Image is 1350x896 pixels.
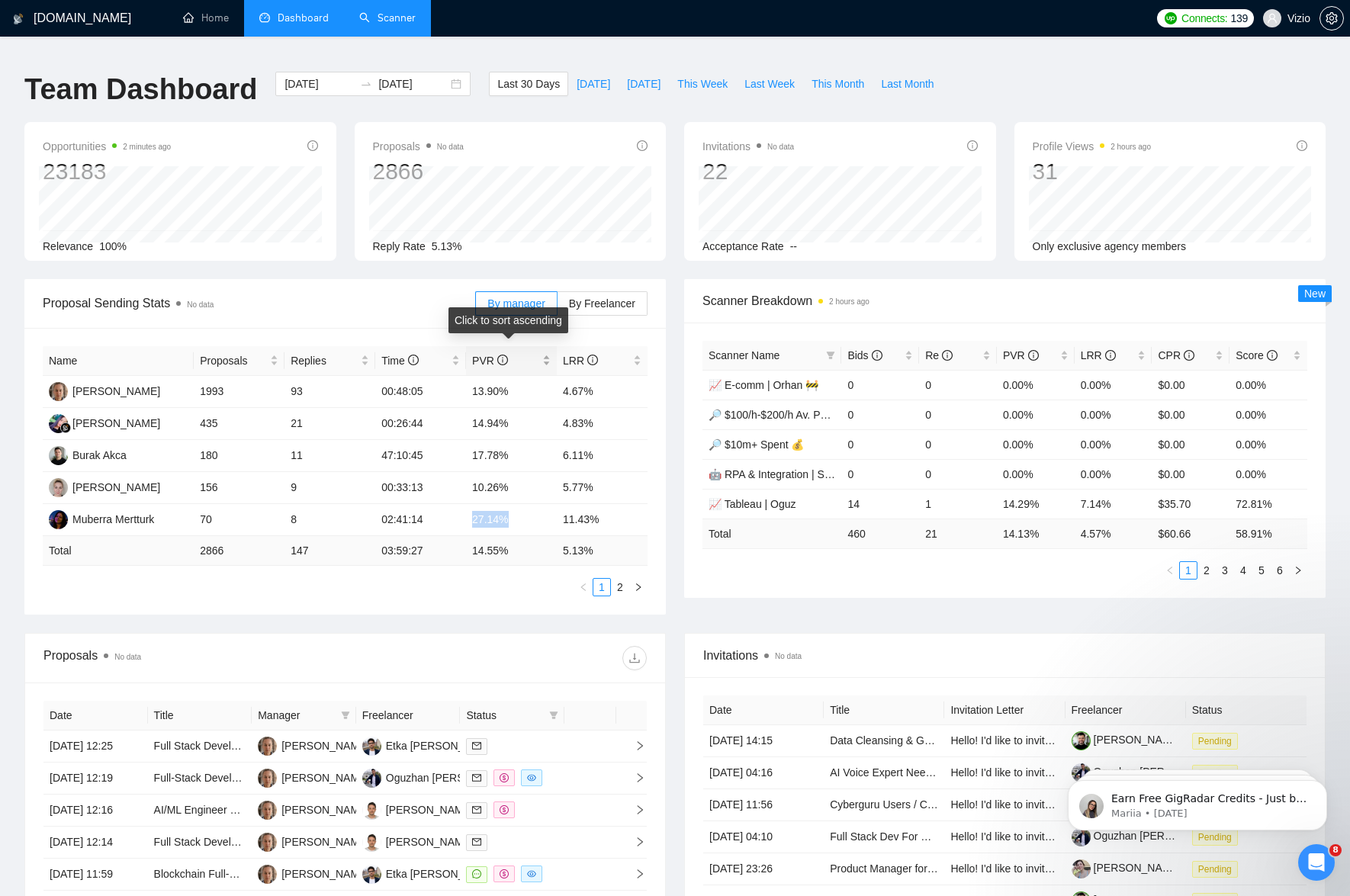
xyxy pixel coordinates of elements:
a: AI Voice Expert Needed for Voice AI Agent Management [830,766,1096,779]
a: OTOguzhan [PERSON_NAME] [362,771,520,783]
a: BC[PERSON_NAME] [362,803,474,815]
img: Profile image for Mariia [34,46,59,70]
td: 93 [284,376,375,408]
span: user [1267,13,1278,24]
span: info-circle [1297,140,1307,151]
img: SK [258,865,277,884]
span: swap-right [360,78,372,90]
th: Date [703,695,824,725]
a: 2 [612,579,628,596]
span: left [1165,566,1175,575]
a: 6 [1271,562,1288,579]
a: SK[PERSON_NAME] [258,803,369,815]
td: 21 [919,519,997,548]
td: 58.91 % [1229,519,1307,548]
a: Full Stack Developer Needed: React & Python Expertise [154,836,420,848]
time: 2 hours ago [1111,143,1151,151]
div: [PERSON_NAME] [72,383,160,400]
td: 0.00% [1075,400,1152,429]
li: 2 [611,578,629,596]
li: 4 [1234,561,1252,580]
span: -- [790,240,797,252]
a: searchScanner [359,11,416,24]
span: mail [472,837,481,846]
a: 🔎 $100/h-$200/h Av. Payers 💸 [709,409,863,421]
img: OT [362,769,381,788]
span: right [1294,566,1303,575]
span: Acceptance Rate [702,240,784,252]
time: 2 minutes ago [123,143,171,151]
span: No data [775,652,802,660]
span: Opportunities [43,137,171,156]
img: SK [49,382,68,401]
span: info-circle [497,355,508,365]
td: 14.29% [997,489,1075,519]
td: 8 [284,504,375,536]
li: 6 [1271,561,1289,580]
span: This Week [677,75,728,92]
li: Next Page [629,578,648,596]
iframe: Intercom notifications message [1045,748,1350,855]
div: [PERSON_NAME] [281,865,369,882]
img: gigradar-bm.png [60,422,71,433]
td: 0.00% [1229,400,1307,429]
td: 0 [841,429,919,459]
td: Data Cleansing & Governance Specialist - Odoo Integration & Ultra-Secure Validation [824,725,944,757]
span: No data [114,653,141,661]
a: SK[PERSON_NAME] [258,867,369,879]
a: homeHome [183,11,229,24]
img: c1ntb8EfcD4fRDMbFL2Ids_X2UMrq9QxXvC47xuukCApDWBZibKjrGYSBPBEYnsGNA [1072,731,1091,750]
td: 17.78% [466,440,557,472]
span: 100% [99,240,127,252]
span: info-circle [1184,350,1194,361]
span: PVR [1003,349,1039,361]
span: filter [549,711,558,720]
span: 5.13% [432,240,462,252]
span: Invitations [703,646,1307,665]
li: 3 [1216,561,1234,580]
a: MMMuberra Mertturk [49,512,154,525]
td: 70 [194,504,284,536]
td: 14.13 % [997,519,1075,548]
input: Start date [284,75,354,92]
button: Last Week [736,72,803,96]
span: Proposal Sending Stats [43,294,475,313]
button: left [574,578,593,596]
li: 1 [1179,561,1197,580]
div: [PERSON_NAME] [72,415,160,432]
span: Dashboard [278,11,329,24]
li: 5 [1252,561,1271,580]
td: 00:48:05 [375,376,466,408]
td: 0 [919,400,997,429]
td: 7.14% [1075,489,1152,519]
span: filter [341,711,350,720]
td: 0.00% [1075,429,1152,459]
span: Profile Views [1033,137,1152,156]
a: Cyberguru Users / Cyber Awareness Leaders in [GEOGRAPHIC_DATA] – Paid Survey [830,798,1239,811]
td: [DATE] 12:19 [43,763,148,795]
td: 2866 [194,536,284,566]
td: $0.00 [1152,459,1229,489]
div: [PERSON_NAME] [386,801,474,818]
td: 47:10:45 [375,440,466,472]
th: Date [43,701,148,731]
span: dollar [500,773,509,782]
span: Proposals [373,137,464,156]
span: Re [925,349,953,361]
a: SK[PERSON_NAME] [49,384,160,397]
span: 8 [1329,844,1342,856]
img: BC [362,801,381,820]
td: 1 [919,489,997,519]
span: No data [767,143,794,151]
img: BA [49,446,68,465]
a: SK[PERSON_NAME] [258,771,369,783]
span: Relevance [43,240,93,252]
p: Earn Free GigRadar Credits - Just by Sharing Your Story! 💬 Want more credits for sending proposal... [66,43,263,59]
td: 0 [841,459,919,489]
td: 10.26% [466,472,557,504]
span: info-circle [967,140,978,151]
td: [DATE] 12:25 [43,731,148,763]
td: 11 [284,440,375,472]
div: [PERSON_NAME] [281,833,369,850]
span: LRR [563,355,598,367]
